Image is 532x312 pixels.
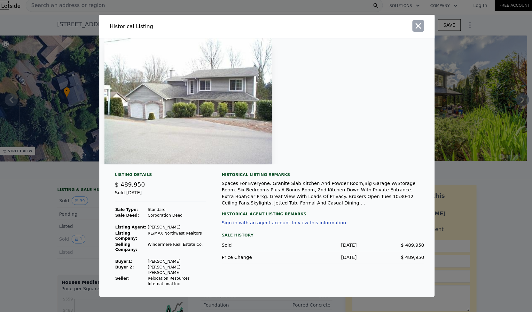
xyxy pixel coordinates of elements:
strong: Sale Deed: [118,212,141,216]
strong: Buyer 1 : [118,257,135,261]
strong: Sale Type: [118,206,140,211]
strong: Selling Company: [118,240,139,250]
div: Sale History [222,229,419,237]
span: $ 489,950 [118,180,147,187]
td: [PERSON_NAME] [149,256,207,262]
span: $ 489,950 [397,252,419,257]
div: Spaces For Everyone. Granite Slab Kitchen And Powder Room,Big Garage W/Storage Room. Six Bedrooms... [222,180,419,205]
td: Standard [149,205,207,211]
button: Sign in with an agent account to view this information [222,219,343,224]
strong: Buyer 2: [118,262,136,267]
div: Price Change [222,252,288,258]
div: Historical Listing remarks [222,172,419,177]
strong: Seller : [118,273,132,278]
div: Historical Listing [113,26,263,34]
td: [PERSON_NAME] [PERSON_NAME] [149,262,207,273]
td: Corporation Deed [149,211,207,217]
td: [PERSON_NAME] [149,223,207,228]
div: Historical Agent Listing Remarks [222,205,419,215]
span: $ 489,950 [397,240,419,245]
div: [DATE] [288,240,354,246]
img: Property Img [107,41,271,164]
div: [DATE] [288,252,354,258]
td: Relocation Resources International Inc [149,273,207,284]
strong: Listing Company: [118,229,139,239]
div: Sold [222,240,288,246]
strong: Listing Agent: [118,223,148,228]
div: Listing Details [118,172,207,180]
div: Sold [DATE] [118,188,207,200]
td: Windermere Real Estate Co. [149,239,207,250]
td: RE/MAX Northwest Realtors [149,228,207,239]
